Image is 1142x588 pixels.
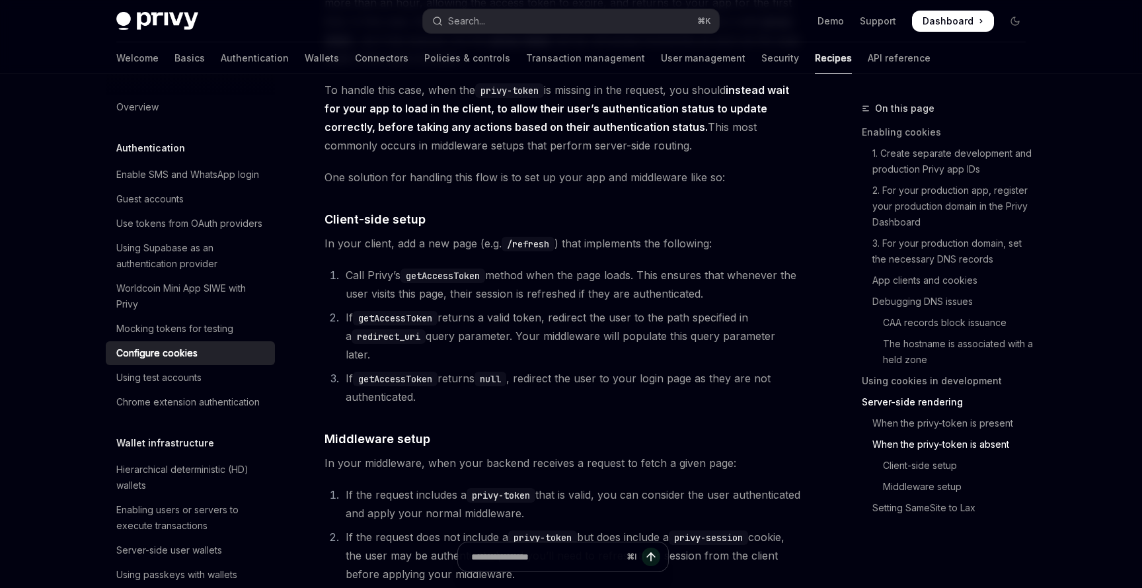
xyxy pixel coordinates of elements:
button: Toggle dark mode [1005,11,1026,32]
a: Support [860,15,896,28]
span: ⌘ K [697,16,711,26]
a: 2. For your production app, register your production domain in the Privy Dashboard [862,180,1036,233]
code: privy-token [508,530,577,545]
div: Using Supabase as an authentication provider [116,240,267,272]
a: Wallets [305,42,339,74]
h5: Authentication [116,140,185,156]
div: Configure cookies [116,345,198,361]
a: Security [761,42,799,74]
a: Worldcoin Mini App SIWE with Privy [106,276,275,316]
a: Enable SMS and WhatsApp login [106,163,275,187]
div: Guest accounts [116,191,184,207]
a: Using cookies in development [862,370,1036,392]
div: Using test accounts [116,370,202,386]
button: Send message [642,548,660,566]
li: If the request includes a that is valid, you can consider the user authenticated and apply your n... [342,485,801,523]
a: When the privy-token is present [862,413,1036,434]
code: getAccessToken [353,311,438,325]
a: 3. For your production domain, set the necessary DNS records [862,233,1036,270]
a: Connectors [355,42,408,74]
a: Middleware setup [862,476,1036,497]
a: Hierarchical deterministic (HD) wallets [106,458,275,497]
strong: instead wait for your app to load in the client, to allow their user’s authentication status to u... [324,83,789,134]
a: The hostname is associated with a held zone [862,333,1036,370]
code: privy-session [669,530,748,545]
div: Overview [116,99,159,115]
div: Server-side user wallets [116,542,222,558]
li: If returns a valid token, redirect the user to the path specified in a query parameter. Your midd... [342,308,801,364]
a: Using test accounts [106,366,275,390]
code: null [475,372,506,386]
span: In your client, add a new page (e.g. ) that implements the following: [324,234,801,253]
a: CAA records block issuance [862,312,1036,333]
a: Chrome extension authentication [106,390,275,414]
div: Use tokens from OAuth providers [116,216,262,231]
a: User management [661,42,745,74]
a: Using Supabase as an authentication provider [106,236,275,276]
code: privy-token [475,83,544,98]
span: Dashboard [923,15,973,28]
li: Call Privy’s method when the page loads. This ensures that whenever the user visits this page, th... [342,266,801,303]
a: Server-side user wallets [106,538,275,562]
code: privy-token [467,488,535,503]
div: Worldcoin Mini App SIWE with Privy [116,280,267,312]
a: Client-side setup [862,455,1036,476]
a: Enabling cookies [862,122,1036,143]
code: redirect_uri [352,329,426,344]
a: Configure cookies [106,341,275,365]
code: getAccessToken [400,269,485,283]
code: getAccessToken [353,372,438,386]
a: Dashboard [912,11,994,32]
a: Welcome [116,42,159,74]
span: To handle this case, when the is missing in the request, you should This most commonly occurs in ... [324,81,801,155]
span: One solution for handling this flow is to set up your app and middleware like so: [324,168,801,187]
a: App clients and cookies [862,270,1036,291]
a: Mocking tokens for testing [106,317,275,341]
a: Recipes [815,42,852,74]
div: Search... [448,13,485,29]
span: In your middleware, when your backend receives a request to fetch a given page: [324,454,801,472]
a: Enabling users or servers to execute transactions [106,498,275,538]
li: If returns , redirect the user to your login page as they are not authenticated. [342,369,801,406]
a: Guest accounts [106,187,275,211]
a: Authentication [221,42,289,74]
a: Debugging DNS issues [862,291,1036,312]
a: Transaction management [526,42,645,74]
a: 1. Create separate development and production Privy app IDs [862,143,1036,180]
button: Open search [423,9,719,33]
li: If the request does not include a but does include a cookie, the user may be authenticated, and y... [342,528,801,583]
a: Overview [106,95,275,119]
div: Mocking tokens for testing [116,321,233,337]
div: Hierarchical deterministic (HD) wallets [116,462,267,493]
span: On this page [875,101,934,116]
a: Basics [174,42,205,74]
a: Server-side rendering [862,392,1036,413]
h5: Wallet infrastructure [116,435,214,451]
div: Enabling users or servers to execute transactions [116,502,267,534]
a: Setting SameSite to Lax [862,497,1036,519]
div: Chrome extension authentication [116,394,260,410]
a: API reference [868,42,931,74]
a: Demo [818,15,844,28]
span: Middleware setup [324,430,430,448]
a: Policies & controls [424,42,510,74]
a: Using passkeys with wallets [106,563,275,587]
a: When the privy-token is absent [862,434,1036,455]
img: dark logo [116,12,198,30]
div: Enable SMS and WhatsApp login [116,167,259,183]
code: /refresh [502,237,554,251]
a: Use tokens from OAuth providers [106,212,275,235]
span: Client-side setup [324,210,426,228]
input: Ask a question... [471,542,621,571]
div: Using passkeys with wallets [116,567,237,583]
